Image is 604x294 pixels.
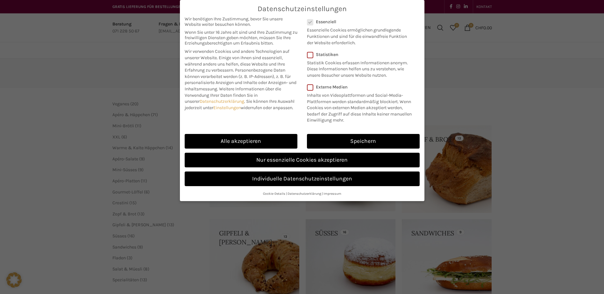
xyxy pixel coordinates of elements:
[185,30,297,46] span: Wenn Sie unter 16 Jahre alt sind und Ihre Zustimmung zu freiwilligen Diensten geben möchten, müss...
[307,24,411,46] p: Essenzielle Cookies ermöglichen grundlegende Funktionen und sind für die einwandfreie Funktion de...
[307,57,411,79] p: Statistik Cookies erfassen Informationen anonym. Diese Informationen helfen uns zu verstehen, wie...
[307,134,420,149] a: Speichern
[185,16,297,27] span: Wir benötigen Ihre Zustimmung, bevor Sie unsere Website weiter besuchen können.
[263,192,285,196] a: Cookie-Details
[307,90,416,123] p: Inhalte von Videoplattformen und Social-Media-Plattformen werden standardmäßig blockiert. Wenn Co...
[200,99,244,104] a: Datenschutzerklärung
[185,86,281,104] span: Weitere Informationen über die Verwendung Ihrer Daten finden Sie in unserer .
[185,49,289,73] span: Wir verwenden Cookies und andere Technologien auf unserer Website. Einige von ihnen sind essenzie...
[258,5,347,13] span: Datenschutzeinstellungen
[307,84,416,90] label: Externe Medien
[185,153,420,167] a: Nur essenzielle Cookies akzeptieren
[288,192,321,196] a: Datenschutzerklärung
[307,19,411,24] label: Essenziell
[307,52,411,57] label: Statistiken
[323,192,341,196] a: Impressum
[185,67,296,92] span: Personenbezogene Daten können verarbeitet werden (z. B. IP-Adressen), z. B. für personalisierte A...
[185,99,295,110] span: Sie können Ihre Auswahl jederzeit unter widerrufen oder anpassen.
[185,171,420,186] a: Individuelle Datenschutzeinstellungen
[185,134,297,149] a: Alle akzeptieren
[213,105,241,110] a: Einstellungen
